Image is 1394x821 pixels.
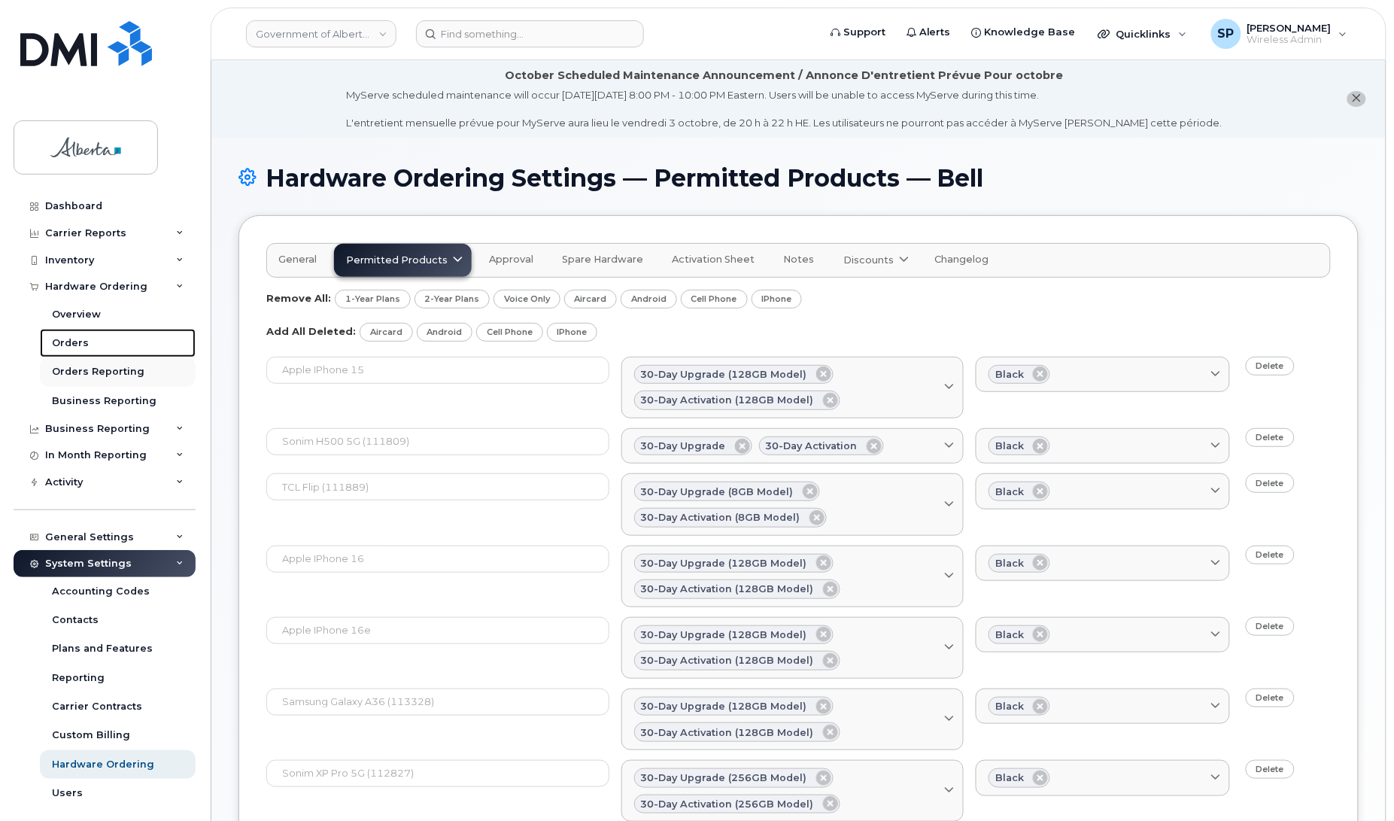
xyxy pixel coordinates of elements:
a: Delete [1246,428,1295,447]
a: Activation Sheet [661,244,766,277]
a: General [267,244,328,277]
a: Black [976,473,1230,509]
span: Spare Hardware [562,254,643,266]
span: 30-day activation (128GB model) [641,393,814,407]
a: iPhone [752,290,803,309]
span: 30-day upgrade (128GB model) [641,699,807,713]
strong: Add All Deleted: [266,324,356,336]
a: 30-day upgrade30-day activation [621,428,964,464]
span: Activation Sheet [672,254,755,266]
span: 30-day activation (128GB model) [641,582,814,596]
a: Black [976,617,1230,653]
a: Black [976,546,1230,582]
a: 30-day upgrade (128GB model)30-day activation (128GB model) [621,546,964,607]
a: Black [976,760,1230,796]
a: iPhone [547,323,598,342]
a: Aircard [360,323,413,342]
a: Approval [478,244,545,277]
a: Delete [1246,357,1295,376]
a: Discounts [831,244,918,277]
span: 30-day upgrade (128GB model) [641,628,807,642]
a: 30-day upgrade (128GB model)30-day activation (128GB model) [621,617,964,679]
span: 30-day activation (8GB model) [641,510,800,525]
span: 30-day upgrade (256GB model) [641,771,807,785]
a: Voice Only [494,290,560,309]
a: Permitted Products [334,244,472,277]
h1: Hardware Ordering Settings — Permitted Products — Bell [238,165,1359,191]
div: MyServe scheduled maintenance will occur [DATE][DATE] 8:00 PM - 10:00 PM Eastern. Users will be u... [346,88,1222,130]
a: Black [976,428,1230,464]
span: Black [995,628,1024,642]
a: Delete [1246,689,1295,707]
a: 30-day upgrade (128GB model)30-day activation (128GB model) [621,357,964,418]
span: Notes [783,254,814,266]
a: Black [976,357,1230,393]
span: Black [995,485,1024,499]
a: 30-day upgrade (128GB model)30-day activation (128GB model) [621,689,964,750]
button: close notification [1347,91,1366,107]
a: Spare Hardware [551,244,654,277]
a: Changelog [924,244,1001,277]
span: Black [995,439,1024,453]
a: 1-Year Plans [335,290,411,309]
a: Delete [1246,473,1295,492]
span: 30-day upgrade (128GB model) [641,367,807,382]
span: Black [995,367,1024,382]
a: 30-day upgrade (8GB model)30-day activation (8GB model) [621,473,964,535]
span: Approval [489,254,533,266]
a: Delete [1246,617,1295,636]
span: 30-day activation (256GB model) [641,797,814,811]
strong: Remove All: [266,292,331,304]
span: 30-day upgrade (128GB model) [641,556,807,570]
a: 2-Year Plans [415,290,490,309]
span: Black [995,556,1024,570]
span: Changelog [935,254,989,266]
a: Cell Phone [476,323,543,342]
a: Aircard [564,290,618,309]
a: Black [976,689,1230,725]
span: 30-day activation [766,439,858,453]
div: October Scheduled Maintenance Announcement / Annonce D'entretient Prévue Pour octobre [506,68,1064,84]
span: Black [995,699,1024,713]
span: 30-day upgrade (8GB model) [641,485,794,499]
a: Delete [1246,760,1295,779]
span: 30-day activation (128GB model) [641,653,814,667]
span: 30-day activation (128GB model) [641,725,814,740]
span: Discounts [843,253,894,267]
a: Android [417,323,473,342]
span: General [278,254,317,266]
span: 30-day upgrade [641,439,726,453]
span: Black [995,771,1024,785]
a: Cell Phone [681,290,748,309]
a: Android [621,290,677,309]
a: Delete [1246,546,1295,564]
span: Permitted Products [346,253,448,267]
a: Notes [772,244,825,277]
